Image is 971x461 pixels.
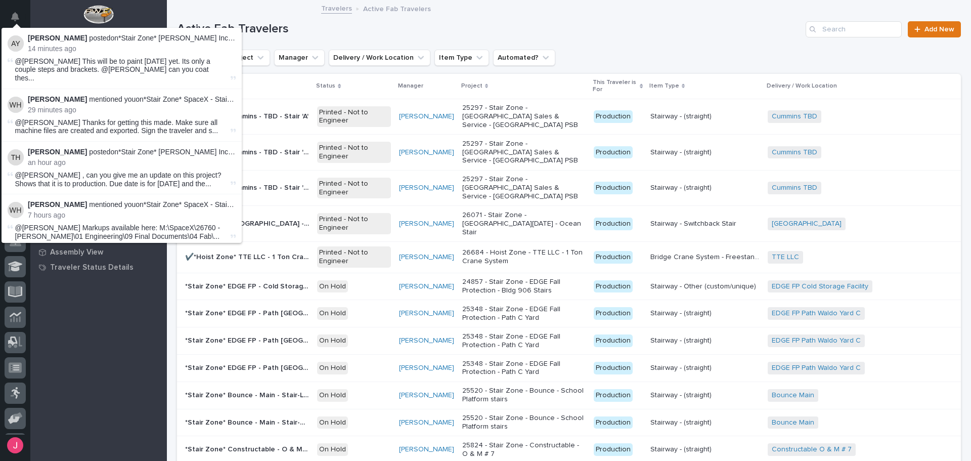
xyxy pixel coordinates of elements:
img: Adam Yutzy [8,35,24,52]
div: Printed - Not to Engineer [317,106,391,128]
p: Traveler Status Details [50,263,134,272]
button: Project [225,50,270,66]
a: [PERSON_NAME] [399,220,454,228]
p: 26684 - Hoist Zone - TTE LLC - 1 Ton Crane System [462,248,585,266]
a: Constructable O & M # 7 [772,445,852,454]
a: Bounce Main [772,418,814,427]
p: posted on : [28,148,236,156]
p: 25348 - Stair Zone - EDGE Fall Protection - Path C Yard [462,360,585,377]
a: [PERSON_NAME] [399,418,454,427]
a: EDGE FP Path Waldo Yard C [772,364,861,372]
p: Stairway - (straight) [650,146,714,157]
p: *Stair Zone* EDGE FP - Path Waldo Yard C - Stair #1 [185,307,311,318]
p: *Stair Zone* Cummins - TBD - Stair 'A' [185,110,311,121]
a: TTE LLC [772,253,799,262]
p: Manager [398,80,423,92]
a: [PERSON_NAME] [399,309,454,318]
button: Item Type [434,50,489,66]
a: *Stair Zone* SpaceX - Stair 2 [144,200,235,208]
a: *Stair Zone* [PERSON_NAME] Inc - Oversized Treads [118,148,290,156]
tr: *Stair Zone* EDGE FP - Path [GEOGRAPHIC_DATA] C - Stair #1*Stair Zone* EDGE FP - Path [GEOGRAPHIC... [177,300,961,327]
a: [PERSON_NAME] [399,391,454,400]
span: @[PERSON_NAME] This will be to paint [DATE] yet. Its only a couple steps and brackets. @[PERSON_N... [15,57,229,82]
div: On Hold [317,307,348,320]
p: Item Type [649,80,679,92]
a: [PERSON_NAME] [399,184,454,192]
p: This Traveler is For [593,77,638,96]
div: On Hold [317,362,348,374]
p: Stairway - (straight) [650,416,714,427]
p: Stairway - (straight) [650,443,714,454]
p: Stairway - (straight) [650,389,714,400]
div: On Hold [317,416,348,429]
a: Traveler Status Details [30,260,167,275]
div: On Hold [317,389,348,402]
p: 25824 - Stair Zone - Constructable - O & M # 7 [462,441,585,458]
p: Delivery / Work Location [767,80,837,92]
p: 26071 - Stair Zone - [GEOGRAPHIC_DATA][DATE] - Ocean Stair [462,211,585,236]
p: 14 minutes ago [28,45,236,53]
p: 24857 - Stair Zone - EDGE Fall Protection - Bldg 906 Stairs [462,278,585,295]
a: Cummins TBD [772,184,817,192]
div: Production [594,182,633,194]
p: 25297 - Stair Zone - [GEOGRAPHIC_DATA] Sales & Service - [GEOGRAPHIC_DATA] PSB [462,104,585,129]
a: Cummins TBD [772,148,817,157]
a: Bounce Main [772,391,814,400]
p: 25520 - Stair Zone - Bounce - School Platform stairs [462,414,585,431]
div: Printed - Not to Engineer [317,213,391,234]
tr: *Stair Zone* Bounce - Main - Stair-Right*Stair Zone* Bounce - Main - Stair-Right On Hold[PERSON_N... [177,409,961,436]
p: *Stair Zone* EDGE FP - Cold Storage Facility - Stair & Ship Ladder [185,280,311,291]
button: Notifications [5,6,26,27]
strong: [PERSON_NAME] [28,95,87,103]
img: Tyler Hartsough [8,149,24,165]
p: *Stair Zone* Constructable - O & M # 7 - Guardrailing [185,443,311,454]
strong: [PERSON_NAME] [28,200,87,208]
img: Wynne Hochstetler [8,97,24,113]
div: On Hold [317,443,348,456]
div: Printed - Not to Engineer [317,178,391,199]
p: 29 minutes ago [28,106,236,114]
p: 25520 - Stair Zone - Bounce - School Platform stairs [462,387,585,404]
tr: *Stair Zone* Cummins - TBD - Stair 'A'*Stair Zone* Cummins - TBD - Stair 'A' Printed - Not to Eng... [177,99,961,135]
img: Workspace Logo [83,5,113,24]
a: Cummins TBD [772,112,817,121]
p: Project [461,80,482,92]
p: mentioned you on : [28,95,236,104]
span: @[PERSON_NAME] Thanks for getting this made. Make sure all machine files are created and exported... [15,118,229,136]
p: Stairway - (straight) [650,182,714,192]
a: [PERSON_NAME] [399,337,454,345]
p: 7 hours ago [28,211,236,220]
div: Notifications [13,12,26,28]
p: 25297 - Stair Zone - [GEOGRAPHIC_DATA] Sales & Service - [GEOGRAPHIC_DATA] PSB [462,175,585,200]
button: Manager [274,50,325,66]
a: [PERSON_NAME] [399,282,454,291]
div: Production [594,280,633,293]
tr: *Stair Zone* [GEOGRAPHIC_DATA] - Ocean Stair*Stair Zone* [GEOGRAPHIC_DATA] - Ocean Stair Printed ... [177,206,961,242]
div: On Hold [317,334,348,347]
p: Bridge Crane System - Freestanding Ultralite [650,251,762,262]
div: Production [594,416,633,429]
a: [PERSON_NAME] [399,112,454,121]
p: mentioned you on : [28,200,236,209]
tr: *Stair Zone* EDGE FP - Path [GEOGRAPHIC_DATA] C - Stair #3*Stair Zone* EDGE FP - Path [GEOGRAPHIC... [177,355,961,382]
span: Add New [924,26,954,33]
p: 25348 - Stair Zone - EDGE Fall Protection - Path C Yard [462,332,585,350]
a: [PERSON_NAME] [399,445,454,454]
span: @[PERSON_NAME] Markups available here: M:\SpaceX\26760 - [PERSON_NAME]\01 Engineering\09 Final Do... [15,224,229,241]
img: Wynne Hochstetler [8,202,24,218]
a: [PERSON_NAME] [399,148,454,157]
input: Search [806,21,902,37]
p: Stairway - Switchback Stair [650,218,738,228]
p: Stairway - (straight) [650,362,714,372]
strong: [PERSON_NAME] [28,148,87,156]
tr: *Stair Zone* Cummins - TBD - Stair 'B'*Stair Zone* Cummins - TBD - Stair 'B' Printed - Not to Eng... [177,135,961,171]
div: Production [594,389,633,402]
span: @[PERSON_NAME] , can you give me an update on this project? Shows that it is to production. Due d... [15,171,229,188]
strong: [PERSON_NAME] [28,34,87,42]
div: Production [594,334,633,347]
p: *Stair Zone* Bounce - Main - Stair-Right [185,416,311,427]
a: EDGE FP Path Waldo Yard C [772,309,861,318]
p: Status [316,80,335,92]
p: Stairway - Other (custom/unique) [650,280,758,291]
